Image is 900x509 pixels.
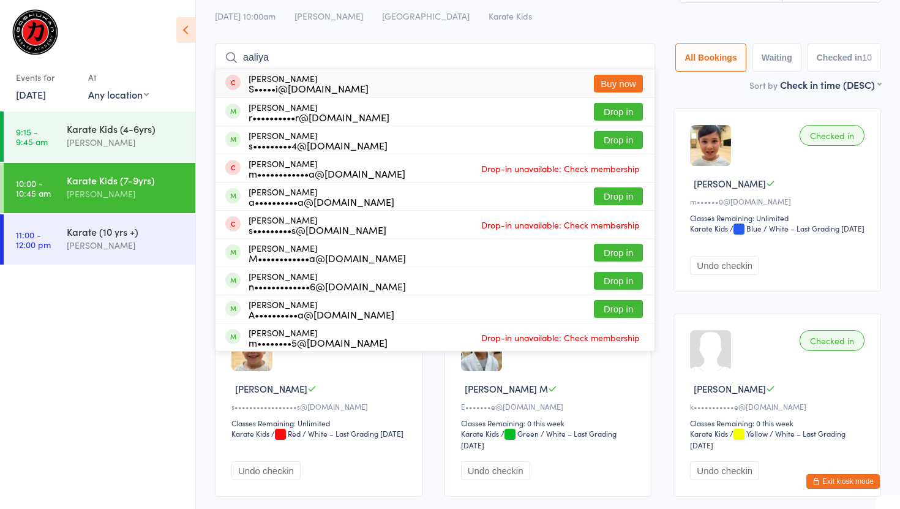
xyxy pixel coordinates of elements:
img: image1711002979.png [690,125,731,166]
div: m••••••0@[DOMAIN_NAME] [690,196,868,206]
div: [PERSON_NAME] [249,300,394,319]
span: [GEOGRAPHIC_DATA] [382,10,470,22]
div: [PERSON_NAME] [67,238,185,252]
button: Undo checkin [690,461,759,480]
div: s•••••••••s@[DOMAIN_NAME] [249,225,386,235]
a: 10:00 -10:45 amKarate Kids (7-9yrs)[PERSON_NAME] [4,163,195,213]
button: Waiting [752,43,801,72]
button: Exit kiosk mode [806,474,880,489]
label: Sort by [749,79,778,91]
div: Karate (10 yrs +) [67,225,185,238]
button: Drop in [594,187,643,205]
div: Karate Kids (4-6yrs) [67,122,185,135]
div: Check in time (DESC) [780,78,881,91]
button: Checked in10 [808,43,881,72]
time: 9:15 - 9:45 am [16,127,48,146]
a: [DATE] [16,88,46,101]
div: Classes Remaining: Unlimited [231,418,410,428]
div: Karate Kids [231,428,269,439]
span: / Red / White – Last Grading [DATE] [271,428,403,439]
div: Checked in [800,125,864,146]
div: Any location [88,88,149,101]
div: Karate Kids [690,223,728,233]
div: S•••••i@[DOMAIN_NAME] [249,83,369,93]
div: Classes Remaining: 0 this week [690,418,868,428]
span: [PERSON_NAME] [235,382,307,395]
div: [PERSON_NAME] [249,243,406,263]
div: Karate Kids [690,428,728,439]
div: Karate Kids (7-9yrs) [67,173,185,187]
span: Drop-in unavailable: Check membership [478,159,643,178]
span: [PERSON_NAME] M [465,382,548,395]
div: k•••••••••••e@[DOMAIN_NAME] [690,401,868,412]
div: A••••••••••a@[DOMAIN_NAME] [249,309,394,319]
div: Events for [16,67,76,88]
div: [PERSON_NAME] [249,74,369,93]
button: Drop in [594,244,643,262]
button: Drop in [594,300,643,318]
span: [DATE] 10:00am [215,10,276,22]
div: Classes Remaining: Unlimited [690,213,868,223]
div: [PERSON_NAME] [67,135,185,149]
div: s•••••••••••••••••s@[DOMAIN_NAME] [231,401,410,412]
a: 9:15 -9:45 amKarate Kids (4-6yrs)[PERSON_NAME] [4,111,195,162]
div: Checked in [800,330,864,351]
button: Buy now [594,75,643,92]
button: Drop in [594,131,643,149]
span: / Green / White – Last Grading [DATE] [461,428,617,450]
div: Karate Kids [461,428,499,439]
time: 11:00 - 12:00 pm [16,230,51,249]
button: Undo checkin [461,461,530,480]
div: [PERSON_NAME] [249,187,394,206]
div: a••••••••••a@[DOMAIN_NAME] [249,197,394,206]
div: m••••••••5@[DOMAIN_NAME] [249,337,388,347]
button: All Bookings [675,43,746,72]
span: [PERSON_NAME] [694,177,766,190]
time: 10:00 - 10:45 am [16,178,51,198]
a: 11:00 -12:00 pmKarate (10 yrs +)[PERSON_NAME] [4,214,195,265]
button: Drop in [594,272,643,290]
div: [PERSON_NAME] [249,271,406,291]
span: [PERSON_NAME] [694,382,766,395]
input: Search [215,43,655,72]
div: 10 [862,53,872,62]
span: [PERSON_NAME] [294,10,363,22]
span: / Blue / White – Last Grading [DATE] [730,223,864,233]
button: Undo checkin [231,461,301,480]
div: s•••••••••4@[DOMAIN_NAME] [249,140,388,150]
button: Drop in [594,103,643,121]
div: E•••••••e@[DOMAIN_NAME] [461,401,639,412]
div: m••••••••••••a@[DOMAIN_NAME] [249,168,405,178]
div: n•••••••••••••6@[DOMAIN_NAME] [249,281,406,291]
div: At [88,67,149,88]
span: Karate Kids [489,10,532,22]
span: Drop-in unavailable: Check membership [478,216,643,234]
div: [PERSON_NAME] [67,187,185,201]
button: Undo checkin [690,256,759,275]
div: Classes Remaining: 0 this week [461,418,639,428]
div: M••••••••••••a@[DOMAIN_NAME] [249,253,406,263]
div: [PERSON_NAME] [249,215,386,235]
div: [PERSON_NAME] [249,102,389,122]
span: Drop-in unavailable: Check membership [478,328,643,347]
span: / Yellow / White – Last Grading [DATE] [690,428,846,450]
div: [PERSON_NAME] [249,328,388,347]
div: [PERSON_NAME] [249,159,405,178]
img: Goshukan Karate Academy [12,9,58,55]
div: [PERSON_NAME] [249,130,388,150]
div: r••••••••••r@[DOMAIN_NAME] [249,112,389,122]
